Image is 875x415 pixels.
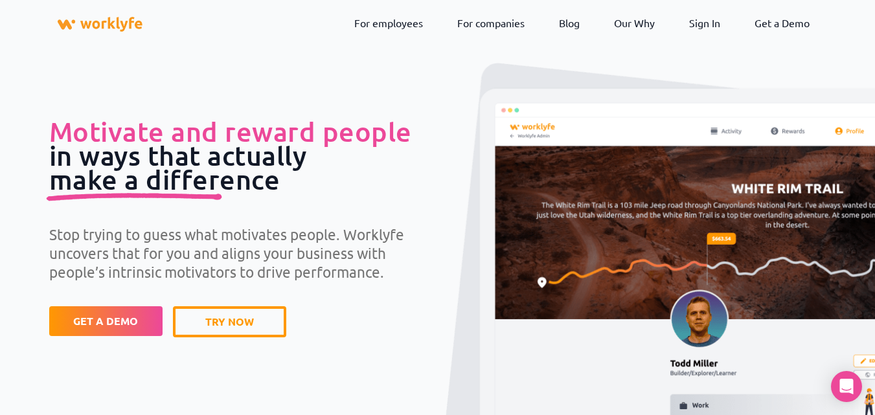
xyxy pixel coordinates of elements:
span: Motivate and reward people [49,115,412,148]
a: For employees [345,8,433,38]
b: in ways that actually make a difference [49,115,412,196]
a: For companies [448,8,534,38]
span: TRY NOW [205,317,254,327]
a: TRY NOW [173,306,286,337]
a: Get a Demo [745,8,819,38]
div: Open Intercom Messenger [831,371,862,402]
img: Worklyfe Logo [56,6,145,42]
a: Blog [549,8,589,38]
a: GET A DEMO [49,306,163,336]
p: Stop trying to guess what motivates people. Worklyfe uncovers that for you and aligns your busine... [49,225,438,282]
span: GET A DEMO [73,316,138,326]
a: Our Why [604,8,665,38]
a: Sign In [679,8,730,38]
